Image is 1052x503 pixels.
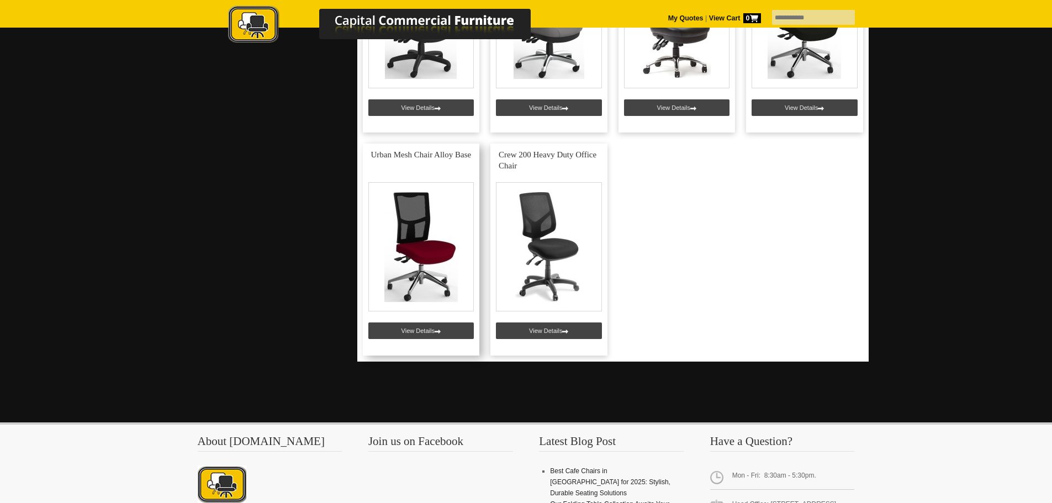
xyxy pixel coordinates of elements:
[710,465,855,490] span: Mon - Fri: 8:30am - 5:30pm.
[709,14,761,22] strong: View Cart
[668,14,704,22] a: My Quotes
[743,13,761,23] span: 0
[198,6,584,49] a: Capital Commercial Furniture Logo
[707,14,760,22] a: View Cart0
[198,436,342,452] h3: About [DOMAIN_NAME]
[539,436,684,452] h3: Latest Blog Post
[198,6,584,46] img: Capital Commercial Furniture Logo
[550,467,670,497] a: Best Cafe Chairs in [GEOGRAPHIC_DATA] for 2025: Stylish, Durable Seating Solutions
[710,436,855,452] h3: Have a Question?
[368,436,513,452] h3: Join us on Facebook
